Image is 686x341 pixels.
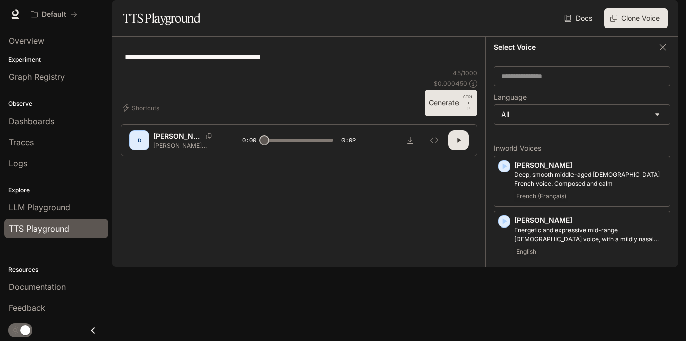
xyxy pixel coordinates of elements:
[604,8,668,28] button: Clone Voice
[514,225,666,244] p: Energetic and expressive mid-range male voice, with a mildly nasal quality
[434,79,467,88] p: $ 0.000450
[514,246,538,258] span: English
[514,160,666,170] p: [PERSON_NAME]
[341,135,356,145] span: 0:02
[153,131,202,141] p: [PERSON_NAME]
[42,10,66,19] p: Default
[26,4,82,24] button: All workspaces
[494,145,670,152] p: Inworld Voices
[453,69,477,77] p: 45 / 1000
[562,8,596,28] a: Docs
[494,94,527,101] p: Language
[424,130,444,150] button: Inspect
[242,135,256,145] span: 0:00
[131,132,147,148] div: D
[123,8,200,28] h1: TTS Playground
[514,215,666,225] p: [PERSON_NAME]
[494,105,670,124] div: All
[121,100,163,116] button: Shortcuts
[202,133,216,139] button: Copy Voice ID
[400,130,420,150] button: Download audio
[463,94,473,112] p: ⏎
[425,90,477,116] button: GenerateCTRL +⏎
[153,141,218,150] p: [PERSON_NAME] [PERSON_NAME] will be kicked out of yishivah
[514,170,666,188] p: Deep, smooth middle-aged male French voice. Composed and calm
[463,94,473,106] p: CTRL +
[514,190,568,202] span: French (Français)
